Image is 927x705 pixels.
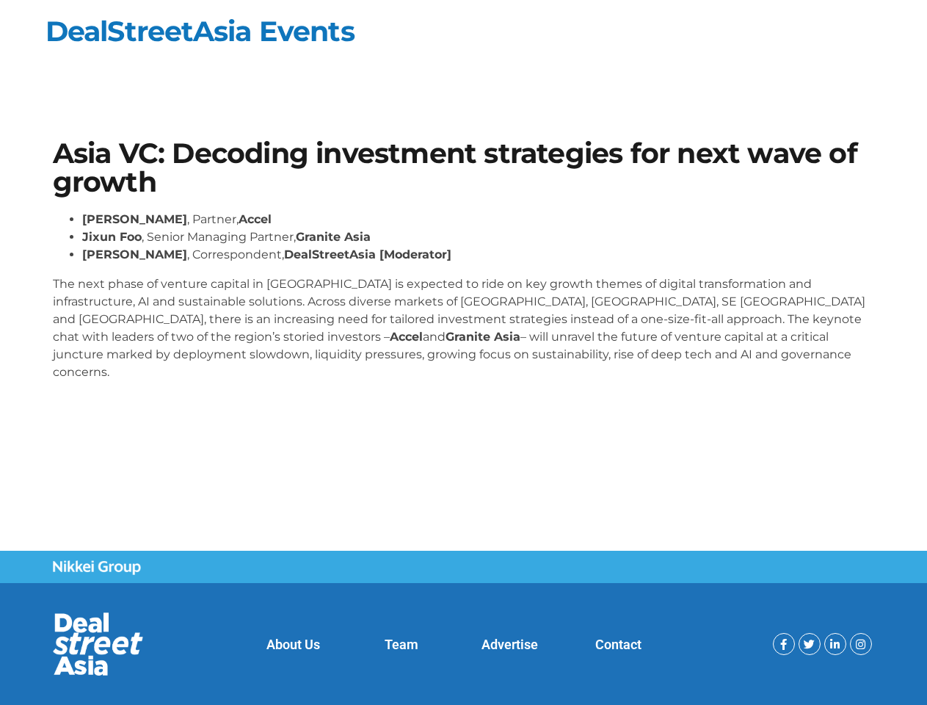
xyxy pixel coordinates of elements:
[82,211,875,228] li: , Partner,
[82,246,875,264] li: , Correspondent,
[446,330,520,344] strong: Granite Asia
[239,212,272,226] strong: Accel
[82,230,142,244] strong: Jixun Foo
[481,637,538,652] a: Advertise
[53,140,875,196] h1: Asia VC: Decoding investment strategies for next wave of growth
[82,247,187,261] strong: [PERSON_NAME]
[82,228,875,246] li: , Senior Managing Partner,
[296,230,371,244] strong: Granite Asia
[385,637,418,652] a: Team
[46,14,355,48] a: DealStreetAsia Events
[53,560,141,575] img: Nikkei Group
[53,275,875,381] p: The next phase of venture capital in [GEOGRAPHIC_DATA] is expected to ride on key growth themes o...
[266,637,320,652] a: About Us
[595,637,641,652] a: Contact
[284,247,451,261] strong: DealStreetAsia [Moderator]
[82,212,187,226] strong: [PERSON_NAME]
[390,330,423,344] strong: Accel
